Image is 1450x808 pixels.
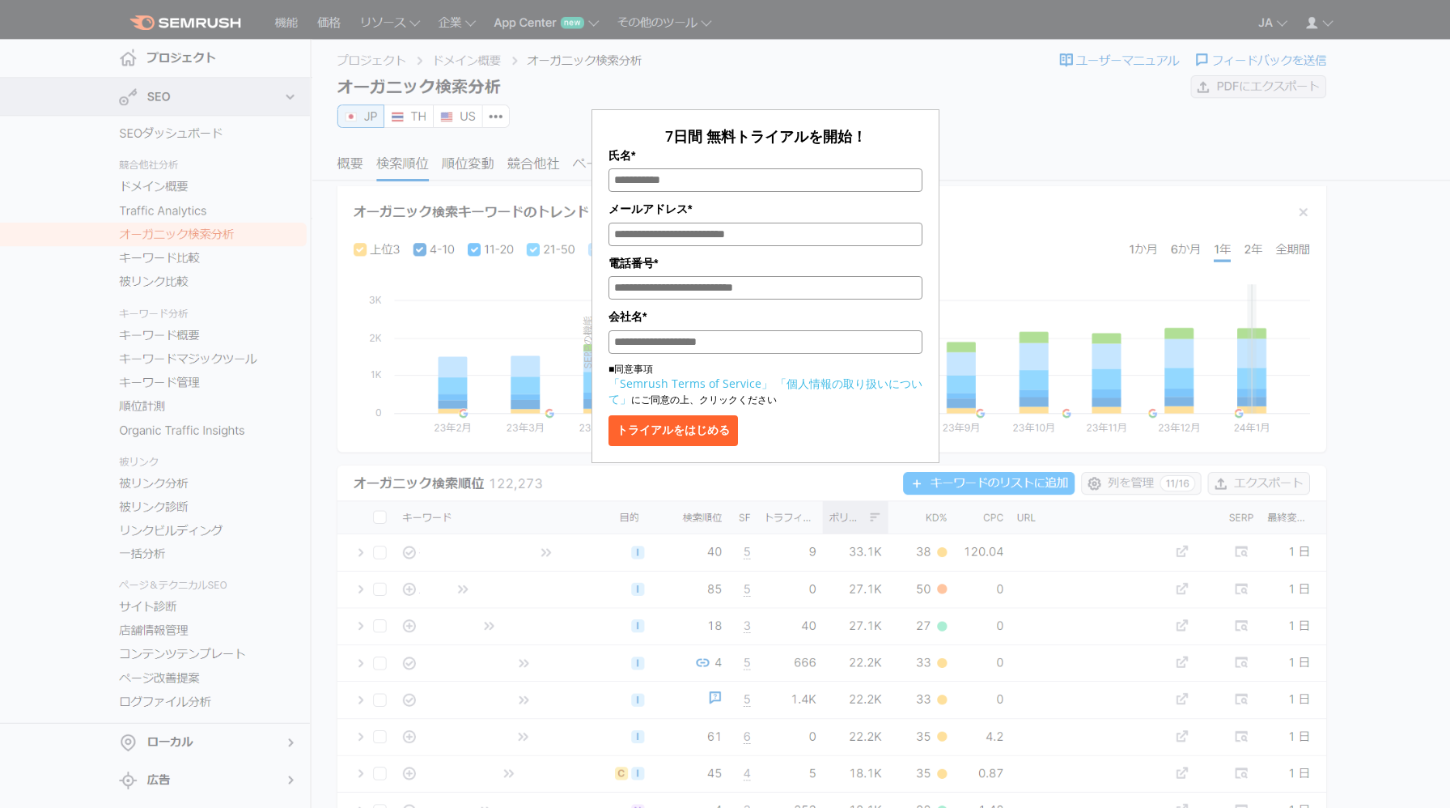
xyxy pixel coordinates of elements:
label: 電話番号* [608,254,922,272]
label: メールアドレス* [608,200,922,218]
a: 「Semrush Terms of Service」 [608,376,773,391]
p: ■同意事項 にご同意の上、クリックください [608,362,922,407]
a: 「個人情報の取り扱いについて」 [608,376,922,406]
button: トライアルをはじめる [608,415,738,446]
span: 7日間 無料トライアルを開始！ [665,126,867,146]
